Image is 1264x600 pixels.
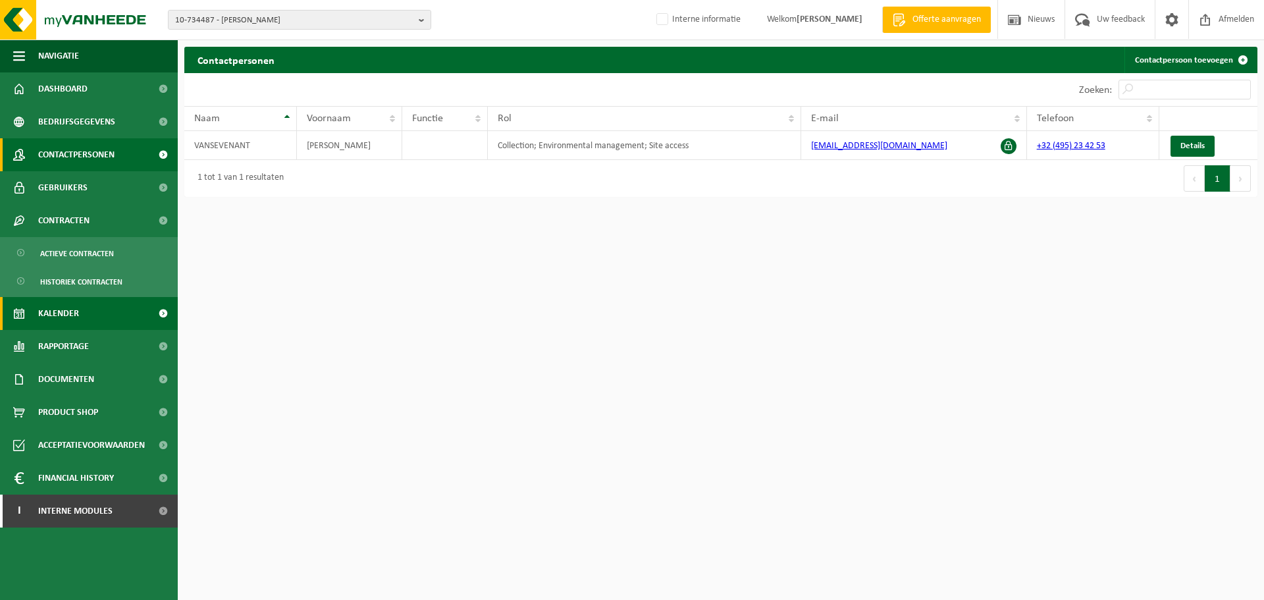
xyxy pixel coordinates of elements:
span: Kalender [38,297,79,330]
label: Interne informatie [654,10,741,30]
span: Acceptatievoorwaarden [38,429,145,462]
div: 1 tot 1 van 1 resultaten [191,167,284,190]
span: Gebruikers [38,171,88,204]
span: Offerte aanvragen [909,13,984,26]
span: Rapportage [38,330,89,363]
span: Telefoon [1037,113,1074,124]
span: Actieve contracten [40,241,114,266]
label: Zoeken: [1079,85,1112,95]
strong: [PERSON_NAME] [797,14,862,24]
span: Dashboard [38,72,88,105]
a: Actieve contracten [3,240,174,265]
button: Previous [1184,165,1205,192]
h2: Contactpersonen [184,47,288,72]
span: Historiek contracten [40,269,122,294]
span: Rol [498,113,512,124]
td: VANSEVENANT [184,131,297,160]
span: Navigatie [38,40,79,72]
a: Details [1171,136,1215,157]
span: Interne modules [38,495,113,528]
span: I [13,495,25,528]
span: Naam [194,113,220,124]
span: Functie [412,113,443,124]
span: E-mail [811,113,839,124]
span: Details [1180,142,1205,150]
button: 10-734487 - [PERSON_NAME] [168,10,431,30]
span: 10-734487 - [PERSON_NAME] [175,11,413,30]
span: Bedrijfsgegevens [38,105,115,138]
button: Next [1230,165,1251,192]
td: Collection; Environmental management; Site access [488,131,801,160]
a: [EMAIL_ADDRESS][DOMAIN_NAME] [811,141,947,151]
span: Documenten [38,363,94,396]
a: Historiek contracten [3,269,174,294]
span: Contactpersonen [38,138,115,171]
span: Product Shop [38,396,98,429]
button: 1 [1205,165,1230,192]
span: Voornaam [307,113,351,124]
span: Financial History [38,462,114,495]
a: Offerte aanvragen [882,7,991,33]
span: Contracten [38,204,90,237]
td: [PERSON_NAME] [297,131,402,160]
a: Contactpersoon toevoegen [1124,47,1256,73]
a: +32 (495) 23 42 53 [1037,141,1105,151]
